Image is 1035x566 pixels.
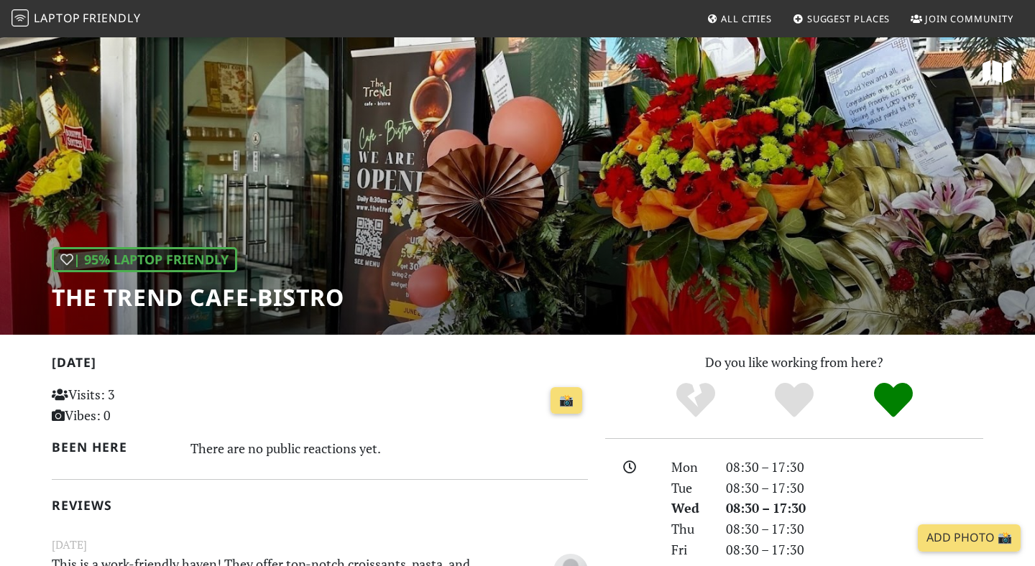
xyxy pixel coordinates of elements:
span: Suggest Places [807,12,891,25]
div: Yes [745,381,844,420]
div: Wed [663,498,717,519]
div: 08:30 – 17:30 [717,519,992,539]
div: There are no public reactions yet. [190,437,589,460]
div: | 95% Laptop Friendly [52,247,237,272]
a: Add Photo 📸 [918,524,1021,552]
h2: Reviews [52,498,588,513]
a: Join Community [905,6,1019,32]
div: 08:30 – 17:30 [717,478,992,498]
a: LaptopFriendly LaptopFriendly [11,6,141,32]
span: Laptop [34,10,80,26]
p: Visits: 3 Vibes: 0 [52,384,219,426]
span: All Cities [721,12,772,25]
div: Thu [663,519,717,539]
div: Fri [663,539,717,560]
a: All Cities [701,6,778,32]
div: Tue [663,478,717,498]
a: 📸 [551,387,582,414]
div: No [646,381,745,420]
h2: [DATE] [52,355,588,376]
div: 08:30 – 17:30 [717,498,992,519]
img: LaptopFriendly [11,9,29,27]
a: Suggest Places [787,6,896,32]
small: [DATE] [43,536,597,554]
span: Join Community [925,12,1013,25]
div: Definitely! [844,381,943,420]
div: 08:30 – 17:30 [717,457,992,478]
span: Friendly [83,10,140,26]
div: 08:30 – 17:30 [717,539,992,560]
p: Do you like working from here? [605,352,983,373]
h2: Been here [52,440,173,455]
h1: The Trend cafe-bistro [52,284,344,311]
div: Mon [663,457,717,478]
